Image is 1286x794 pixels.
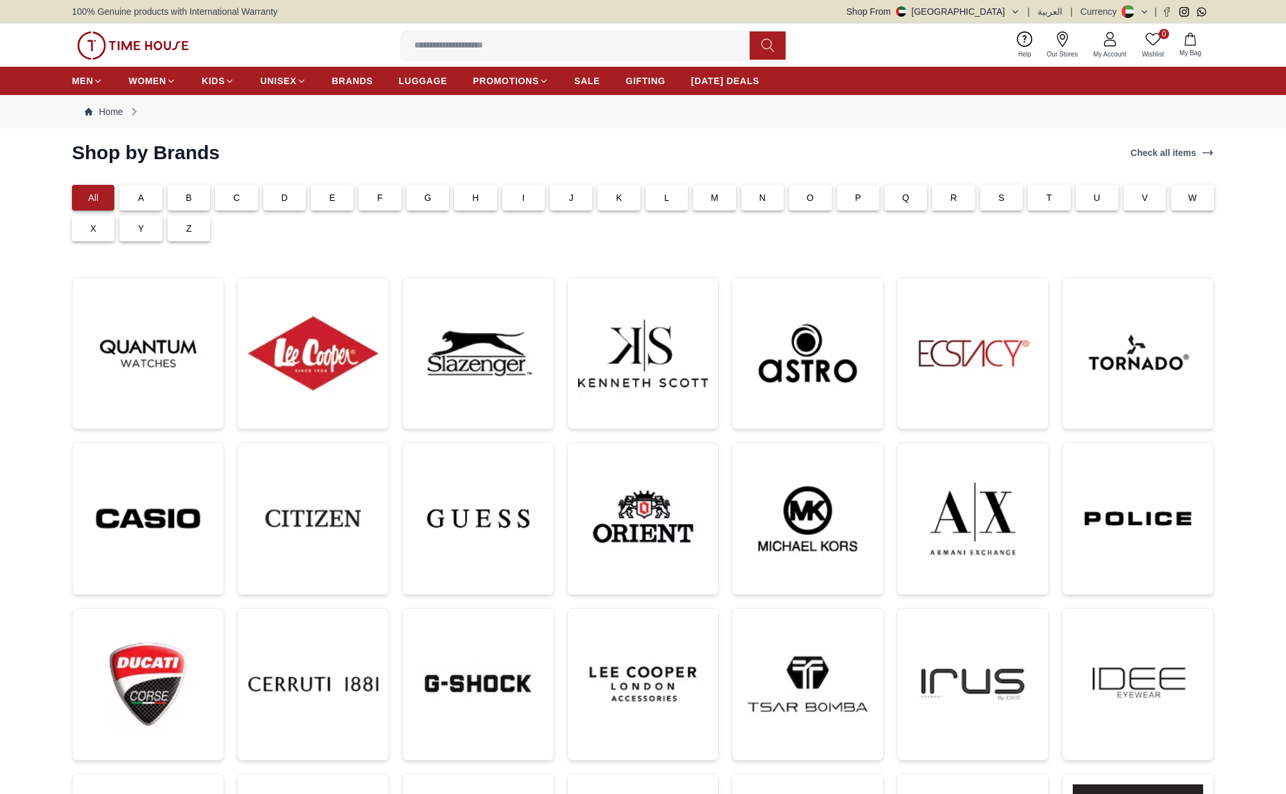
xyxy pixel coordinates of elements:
img: ... [83,453,213,584]
p: H [472,191,479,204]
img: ... [248,619,378,749]
img: ... [1073,453,1203,584]
p: P [855,191,861,204]
img: ... [248,453,378,583]
img: ... [743,453,873,584]
p: S [998,191,1005,204]
p: Z [186,222,192,235]
span: MEN [72,74,93,87]
a: Whatsapp [1197,7,1206,17]
p: K [616,191,622,204]
img: ... [413,288,543,419]
a: BRANDS [332,69,373,92]
span: My Account [1088,49,1132,59]
span: PROMOTIONS [473,74,539,87]
p: Q [903,191,910,204]
a: WOMEN [128,69,176,92]
nav: Breadcrumb [72,95,1214,128]
img: ... [908,619,1038,749]
p: F [377,191,383,204]
img: ... [413,619,543,749]
span: WOMEN [128,74,166,87]
a: Home [85,105,123,118]
p: I [522,191,525,204]
span: | [1070,5,1073,18]
a: Check all items [1128,144,1217,162]
span: BRANDS [332,74,373,87]
a: GIFTING [626,69,665,92]
a: Help [1010,29,1039,62]
button: Shop From[GEOGRAPHIC_DATA] [847,5,1020,18]
p: D [281,191,288,204]
p: T [1046,191,1052,204]
p: All [88,191,98,204]
p: R [950,191,956,204]
img: ... [578,453,709,584]
img: ... [83,619,213,750]
a: LUGGAGE [399,69,448,92]
a: SALE [574,69,600,92]
span: UNISEX [260,74,296,87]
img: ... [908,288,1038,419]
p: W [1188,191,1197,204]
a: KIDS [202,69,234,92]
span: SALE [574,74,600,87]
a: UNISEX [260,69,306,92]
p: O [807,191,814,204]
span: Our Stores [1042,49,1083,59]
a: [DATE] DEALS [691,69,759,92]
p: V [1141,191,1148,204]
img: ... [743,619,873,749]
img: United Arab Emirates [896,6,906,17]
button: My Bag [1172,30,1209,60]
span: LUGGAGE [399,74,448,87]
img: ... [413,453,543,584]
span: Wishlist [1137,49,1169,59]
a: Facebook [1162,7,1172,17]
span: | [1154,5,1157,18]
img: ... [248,288,378,419]
p: Y [138,222,145,235]
img: ... [578,288,709,419]
a: 0Wishlist [1134,29,1172,62]
img: ... [578,619,709,749]
a: Our Stores [1039,29,1086,62]
p: A [138,191,145,204]
p: M [711,191,719,204]
p: B [186,191,192,204]
img: ... [1073,288,1203,419]
img: ... [743,288,873,419]
div: Currency [1080,5,1122,18]
img: ... [77,31,189,60]
h2: Shop by Brands [72,141,220,164]
a: Instagram [1179,7,1189,17]
span: GIFTING [626,74,665,87]
p: J [569,191,574,204]
p: G [425,191,432,204]
span: KIDS [202,74,225,87]
span: My Bag [1174,48,1206,58]
img: ... [83,288,213,419]
p: N [759,191,766,204]
a: MEN [72,69,103,92]
img: ... [908,453,1038,584]
p: L [664,191,669,204]
span: | [1028,5,1030,18]
a: PROMOTIONS [473,69,549,92]
p: C [233,191,240,204]
span: Help [1013,49,1037,59]
span: [DATE] DEALS [691,74,759,87]
button: العربية [1037,5,1062,18]
p: U [1094,191,1100,204]
p: E [329,191,335,204]
span: 100% Genuine products with International Warranty [72,5,277,18]
span: 0 [1159,29,1169,39]
p: X [90,222,96,235]
img: ... [1073,619,1203,749]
